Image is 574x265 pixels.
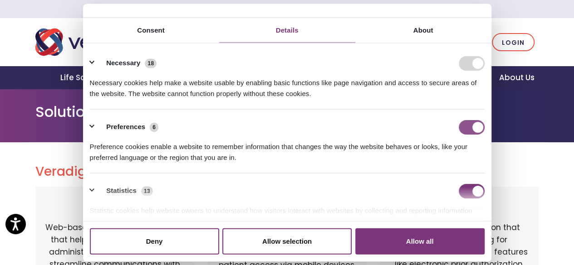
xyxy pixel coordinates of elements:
a: Life Sciences [49,66,125,89]
h2: Veradigm Solutions [35,164,539,179]
button: Allow selection [222,228,352,254]
h3: Payerpath [44,198,185,211]
div: Statistic cookies help website owners to understand how visitors interact with websites by collec... [90,198,485,226]
a: Login [492,33,535,52]
h1: Solution Login [35,103,539,120]
a: About Us [488,66,545,89]
div: Necessary cookies help make a website usable by enabling basic functions like page navigation and... [90,70,485,99]
button: Preferences (6) [90,120,164,134]
div: Preference cookies enable a website to remember information that changes the way the website beha... [90,134,485,163]
button: Necessary (18) [90,56,162,70]
button: Allow all [355,228,485,254]
button: Statistics (13) [90,183,159,198]
a: About [355,18,491,43]
a: Consent [83,18,219,43]
a: Details [219,18,355,43]
label: Necessary [106,58,140,68]
button: Deny [90,228,219,254]
label: Statistics [106,186,137,196]
img: Veradigm logo [35,27,160,57]
label: Preferences [106,122,145,132]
